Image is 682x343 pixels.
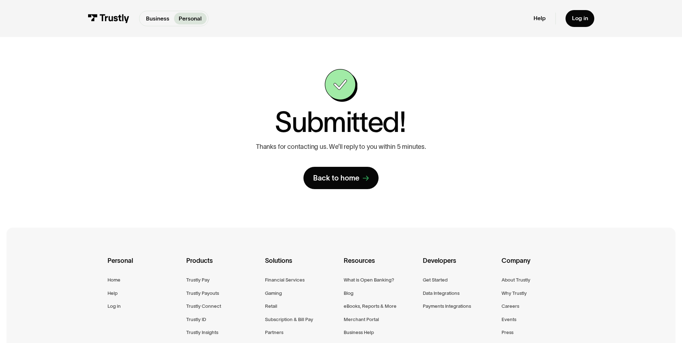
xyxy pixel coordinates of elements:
[303,167,379,189] a: Back to home
[107,289,118,297] a: Help
[423,256,496,276] div: Developers
[502,315,516,324] a: Events
[186,256,259,276] div: Products
[502,256,575,276] div: Company
[344,256,417,276] div: Resources
[186,289,219,297] a: Trustly Payouts
[107,276,120,284] a: Home
[572,15,588,22] div: Log in
[275,108,406,136] h1: Submitted!
[265,256,338,276] div: Solutions
[344,328,374,337] a: Business Help
[174,13,207,24] a: Personal
[107,256,180,276] div: Personal
[344,276,394,284] a: What is Open Banking?
[423,276,448,284] a: Get Started
[265,315,313,324] a: Subscription & Bill Pay
[186,315,206,324] a: Trustly ID
[534,15,546,22] a: Help
[566,10,595,27] a: Log in
[107,302,121,310] a: Log in
[265,289,282,297] a: Gaming
[423,302,471,310] a: Payments Integrations
[502,289,527,297] a: Why Trustly
[88,14,129,23] img: Trustly Logo
[186,328,218,337] a: Trustly Insights
[502,328,513,337] a: Press
[186,302,221,310] a: Trustly Connect
[256,143,426,151] p: Thanks for contacting us. We’ll reply to you within 5 minutes.
[313,173,360,183] div: Back to home
[344,302,397,310] a: eBooks, Reports & More
[502,302,519,310] a: Careers
[344,289,353,297] a: Blog
[502,276,530,284] a: About Trustly
[265,302,277,310] a: Retail
[423,289,459,297] a: Data Integrations
[265,328,283,337] a: Partners
[179,14,202,23] p: Personal
[141,13,174,24] a: Business
[146,14,169,23] p: Business
[344,315,379,324] a: Merchant Portal
[265,276,305,284] a: Financial Services
[186,276,210,284] a: Trustly Pay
